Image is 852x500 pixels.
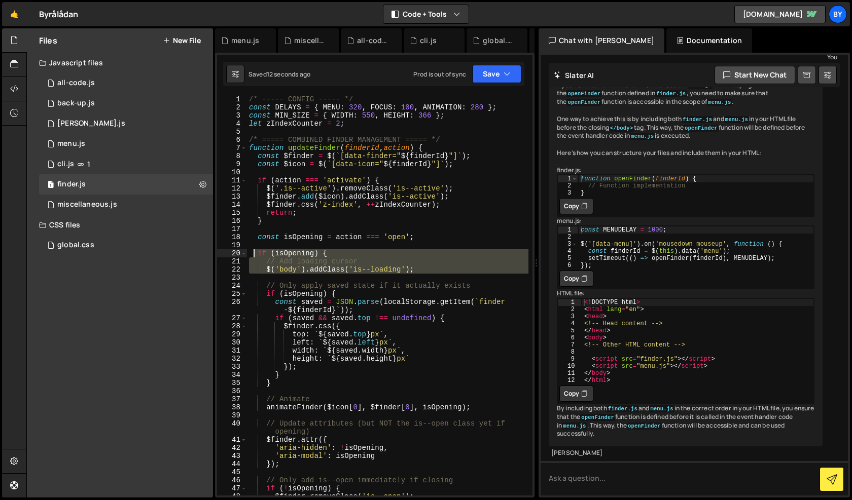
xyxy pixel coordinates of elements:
[217,338,247,347] div: 30
[715,66,795,84] button: Start new chat
[217,217,247,225] div: 16
[217,152,247,160] div: 8
[57,79,95,88] div: all-code.js
[217,330,247,338] div: 29
[558,299,581,306] div: 1
[554,70,594,80] h2: Slater AI
[217,176,247,184] div: 11
[562,422,587,430] code: menu.js
[558,234,578,241] div: 2
[217,184,247,193] div: 12
[217,298,247,314] div: 26
[483,35,515,46] div: global.css
[217,136,247,144] div: 6
[558,175,578,182] div: 1
[549,73,823,447] div: If you want to move the event handler code to while keeping the function defined in , you need to...
[217,160,247,168] div: 9
[217,363,247,371] div: 33
[217,395,247,403] div: 37
[558,248,578,255] div: 4
[558,182,578,189] div: 2
[217,452,247,460] div: 43
[87,160,90,168] span: 1
[682,116,713,123] code: finder.js
[217,387,247,395] div: 36
[217,355,247,363] div: 32
[558,306,581,313] div: 2
[559,271,593,287] button: Copy
[558,226,578,234] div: 1
[217,371,247,379] div: 34
[609,125,634,132] code: </body>
[39,134,213,154] div: 10338/45238.js
[39,8,78,20] div: Byrålådan
[217,225,247,233] div: 17
[217,120,247,128] div: 4
[217,241,247,249] div: 19
[607,405,638,412] code: finder.js
[558,334,581,341] div: 6
[558,363,581,370] div: 10
[559,386,593,402] button: Copy
[420,35,437,46] div: cli.js
[57,200,117,209] div: miscellaneous.js
[2,2,27,26] a: 🤙
[627,422,662,430] code: openFinder
[231,35,259,46] div: menu.js
[217,95,247,103] div: 1
[217,411,247,419] div: 39
[217,460,247,468] div: 44
[217,403,247,411] div: 38
[580,414,615,421] code: openFinder
[27,215,213,235] div: CSS files
[217,379,247,387] div: 35
[57,241,94,250] div: global.css
[217,144,247,152] div: 7
[39,113,213,134] div: 10338/45273.js
[558,262,578,269] div: 6
[39,93,213,113] div: 10338/45267.js
[217,265,247,274] div: 22
[655,90,687,97] code: finder.js
[558,313,581,320] div: 3
[217,209,247,217] div: 15
[217,314,247,322] div: 27
[558,255,578,262] div: 5
[39,73,213,93] div: 10338/35579.js
[630,133,655,140] code: menu.js
[539,28,664,53] div: Chat with [PERSON_NAME]
[217,290,247,298] div: 25
[649,405,674,412] code: menu.js
[566,99,601,106] code: openFinder
[734,5,826,23] a: [DOMAIN_NAME]
[57,119,125,128] div: [PERSON_NAME].js
[217,282,247,290] div: 24
[217,201,247,209] div: 14
[217,249,247,257] div: 20
[57,180,86,189] div: finder.js
[566,90,601,97] code: openFinder
[558,356,581,363] div: 9
[217,484,247,492] div: 47
[163,36,201,45] button: New File
[413,70,466,79] div: Prod is out of sync
[217,128,247,136] div: 5
[829,5,847,23] a: By
[294,35,327,46] div: miscellaneous.js
[217,444,247,452] div: 42
[267,70,310,79] div: 12 seconds ago
[558,241,578,248] div: 3
[558,327,581,334] div: 5
[472,65,521,83] button: Save
[558,370,581,377] div: 11
[39,154,213,174] div: 10338/23371.js
[666,28,752,53] div: Documentation
[707,99,732,106] code: menu.js
[559,198,593,214] button: Copy
[217,322,247,330] div: 28
[217,257,247,265] div: 21
[217,233,247,241] div: 18
[248,70,310,79] div: Saved
[558,320,581,327] div: 4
